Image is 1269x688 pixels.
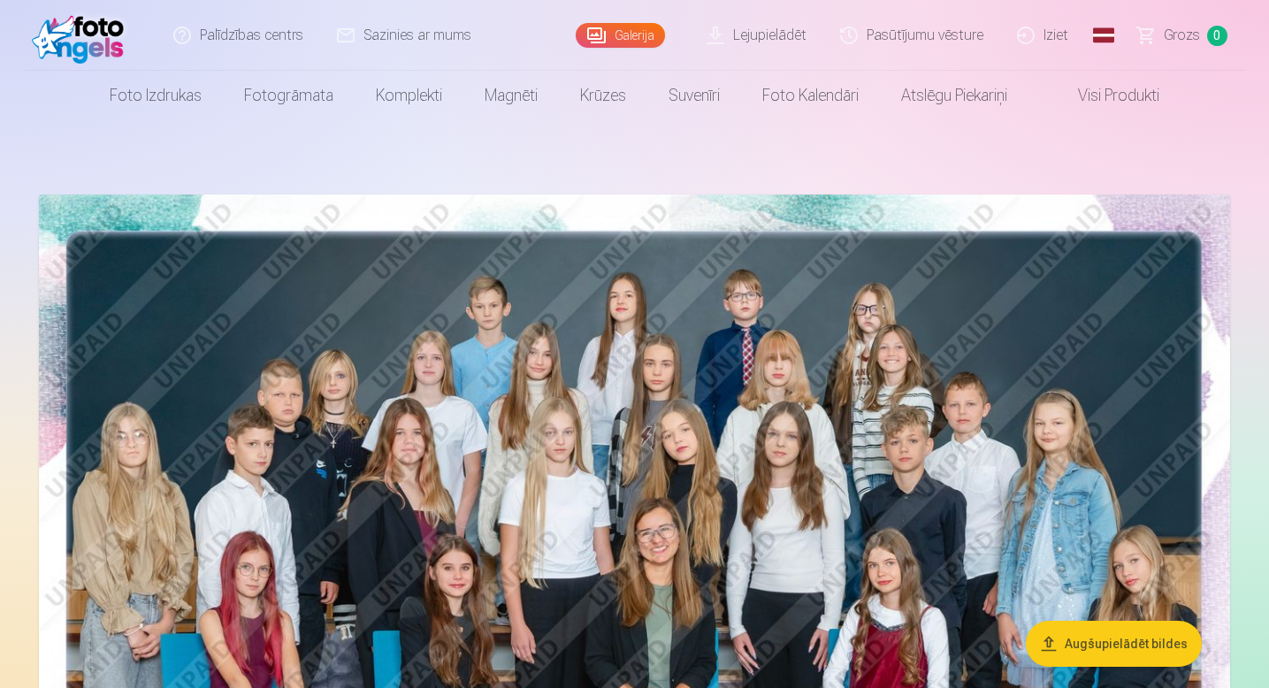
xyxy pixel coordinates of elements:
a: Atslēgu piekariņi [880,71,1028,120]
a: Komplekti [355,71,463,120]
a: Fotogrāmata [223,71,355,120]
a: Magnēti [463,71,559,120]
span: Grozs [1164,25,1200,46]
a: Krūzes [559,71,647,120]
a: Foto izdrukas [88,71,223,120]
a: Galerija [576,23,665,48]
img: /fa1 [32,7,134,64]
a: Foto kalendāri [741,71,880,120]
a: Visi produkti [1028,71,1181,120]
span: 0 [1207,26,1227,46]
button: Augšupielādēt bildes [1026,621,1202,667]
a: Suvenīri [647,71,741,120]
